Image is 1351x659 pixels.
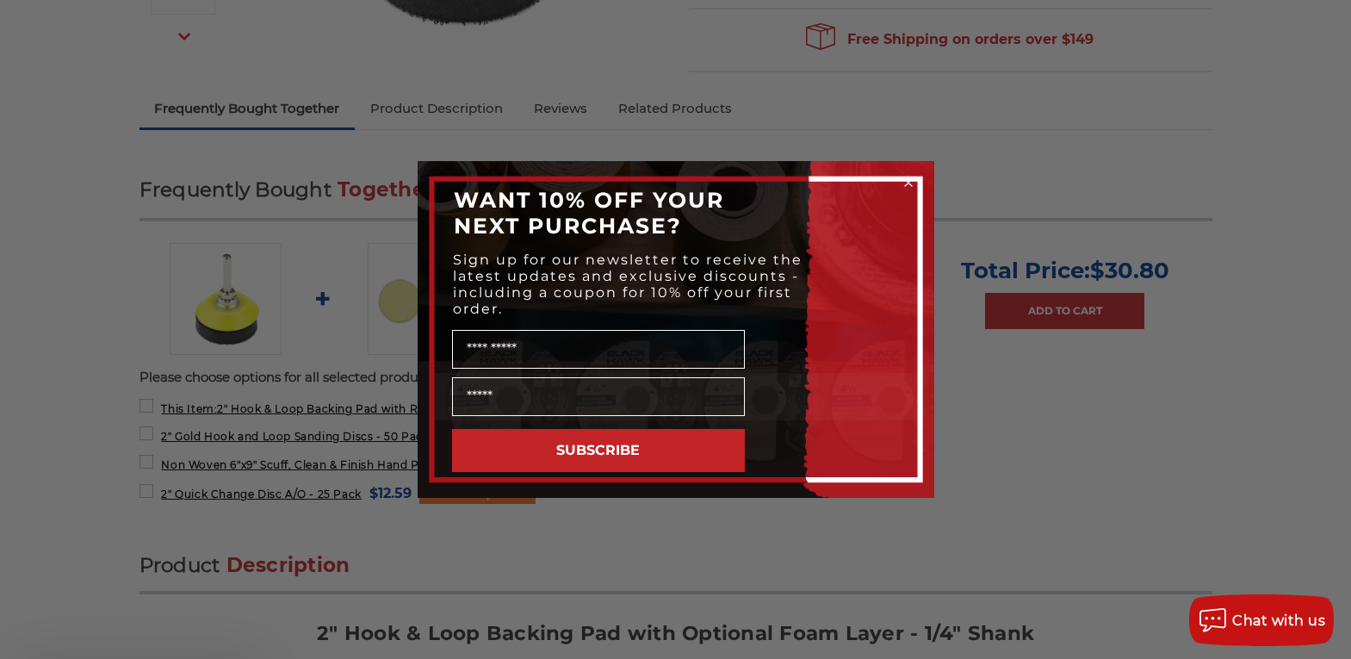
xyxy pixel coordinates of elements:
button: Close dialog [900,174,917,191]
span: Sign up for our newsletter to receive the latest updates and exclusive discounts - including a co... [453,252,803,317]
span: Chat with us [1232,612,1325,629]
button: SUBSCRIBE [452,429,745,472]
button: Chat with us [1189,594,1334,646]
span: WANT 10% OFF YOUR NEXT PURCHASE? [454,187,724,239]
input: Email [452,377,745,416]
